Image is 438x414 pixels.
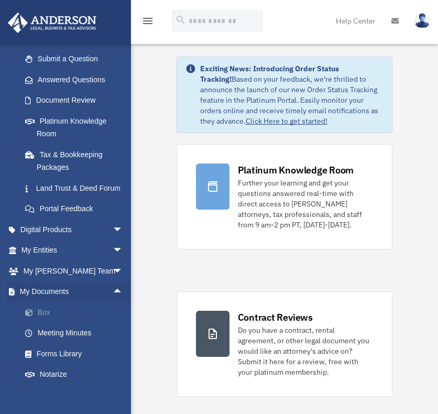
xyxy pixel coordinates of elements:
div: Do you have a contract, rental agreement, or other legal document you would like an attorney's ad... [238,325,374,377]
img: User Pic [414,13,430,28]
a: Notarize [15,364,139,385]
div: Based on your feedback, we're thrilled to announce the launch of our new Order Status Tracking fe... [200,63,384,126]
i: menu [141,15,154,27]
img: Anderson Advisors Platinum Portal [5,13,100,33]
a: Meeting Minutes [15,323,139,344]
span: arrow_drop_down [113,260,134,282]
a: Portal Feedback [15,199,139,220]
a: Platinum Knowledge Room Further your learning and get your questions answered real-time with dire... [177,144,393,249]
a: Box [15,302,139,323]
div: Platinum Knowledge Room [238,164,354,177]
strong: Exciting News: Introducing Order Status Tracking! [200,64,339,84]
a: Contract Reviews Do you have a contract, rental agreement, or other legal document you would like... [177,291,393,397]
a: Digital Productsarrow_drop_down [7,219,139,240]
a: My Entitiesarrow_drop_down [7,240,139,261]
a: Submit a Question [15,49,139,70]
span: arrow_drop_down [113,240,134,262]
div: Further your learning and get your questions answered real-time with direct access to [PERSON_NAM... [238,178,374,230]
i: search [175,14,187,26]
a: Tax & Bookkeeping Packages [15,144,139,178]
a: My Documentsarrow_drop_up [7,281,139,302]
a: Answered Questions [15,69,139,90]
a: Click Here to get started! [246,116,327,126]
a: Document Review [15,90,139,111]
a: My [PERSON_NAME] Teamarrow_drop_down [7,260,139,281]
a: Forms Library [15,343,139,364]
a: Platinum Knowledge Room [15,111,139,144]
a: Land Trust & Deed Forum [15,178,139,199]
div: Contract Reviews [238,311,313,324]
a: menu [141,18,154,27]
span: arrow_drop_down [113,219,134,241]
span: arrow_drop_up [113,281,134,303]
